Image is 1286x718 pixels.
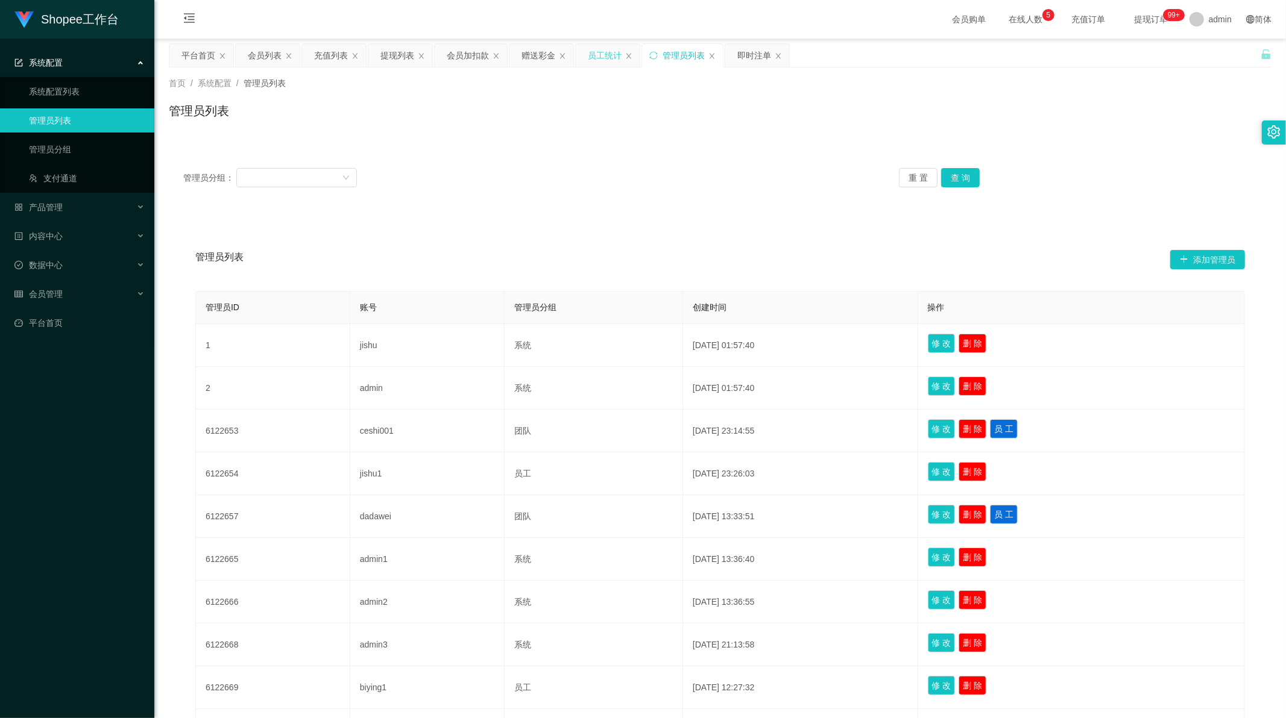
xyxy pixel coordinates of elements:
span: [DATE] 13:36:40 [693,554,754,564]
div: 平台首页 [181,44,215,67]
span: 系统配置 [14,58,63,67]
div: 员工统计 [588,44,622,67]
span: 系统配置 [198,78,232,88]
i: 图标: menu-fold [169,1,210,39]
span: [DATE] 01:57:40 [693,340,754,350]
button: 修 改 [928,676,956,695]
p: 5 [1047,9,1051,21]
td: 团队 [505,495,683,538]
span: 管理员分组： [183,172,236,184]
button: 修 改 [928,376,956,396]
i: 图标: form [14,58,23,67]
span: [DATE] 21:13:58 [693,640,754,649]
h1: 管理员列表 [169,102,229,120]
a: 图标: usergroup-add-o支付通道 [29,166,145,190]
i: 图标: unlock [1261,49,1272,60]
div: 管理员列表 [663,44,705,67]
span: 首页 [169,78,186,88]
i: 图标: check-circle-o [14,261,23,269]
button: 删 除 [959,548,986,567]
td: biying1 [350,666,505,709]
button: 删 除 [959,419,986,439]
button: 修 改 [928,462,956,481]
i: 图标: appstore-o [14,203,23,211]
a: 图标: dashboard平台首页 [14,311,145,335]
button: 删 除 [959,676,986,695]
button: 修 改 [928,334,956,353]
i: 图标: table [14,290,23,298]
a: 管理员列表 [29,108,145,133]
td: admin2 [350,581,505,623]
span: 内容中心 [14,231,63,241]
i: 图标: close [351,52,359,60]
td: 2 [196,367,350,410]
td: 6122669 [196,666,350,709]
button: 修 改 [928,505,956,524]
span: 管理员列表 [195,250,244,269]
div: 即时注单 [737,44,771,67]
span: 数据中心 [14,260,63,270]
span: 产品管理 [14,202,63,212]
i: 图标: close [285,52,292,60]
i: 图标: profile [14,232,23,240]
sup: 246 [1163,9,1185,21]
i: 图标: setting [1267,125,1281,139]
span: / [191,78,193,88]
button: 重 置 [899,168,938,187]
span: 账号 [360,302,377,312]
a: 管理员分组 [29,137,145,161]
span: [DATE] 13:33:51 [693,511,754,521]
button: 删 除 [959,334,986,353]
i: 图标: close [493,52,500,60]
td: 系统 [505,581,683,623]
td: 系统 [505,538,683,581]
button: 删 除 [959,376,986,396]
td: 6122657 [196,495,350,538]
span: [DATE] 23:26:03 [693,469,754,478]
td: 6122668 [196,623,350,666]
div: 会员加扣款 [447,44,489,67]
td: admin [350,367,505,410]
td: 1 [196,324,350,367]
a: 系统配置列表 [29,80,145,104]
td: 系统 [505,367,683,410]
td: 6122654 [196,452,350,495]
td: dadawei [350,495,505,538]
td: 团队 [505,410,683,452]
button: 图标: plus添加管理员 [1170,250,1245,269]
span: 充值订单 [1065,15,1111,23]
td: 6122653 [196,410,350,452]
div: 会员列表 [248,44,282,67]
i: 图标: close [559,52,566,60]
td: 系统 [505,623,683,666]
button: 删 除 [959,633,986,652]
span: 创建时间 [693,302,727,312]
td: ceshi001 [350,410,505,452]
td: 员工 [505,666,683,709]
button: 修 改 [928,590,956,610]
td: jishu [350,324,505,367]
button: 员 工 [990,505,1018,524]
td: 系统 [505,324,683,367]
td: admin3 [350,623,505,666]
i: 图标: close [418,52,425,60]
span: 会员管理 [14,289,63,299]
i: 图标: close [219,52,226,60]
span: [DATE] 01:57:40 [693,383,754,393]
i: 图标: close [708,52,716,60]
div: 赠送彩金 [522,44,555,67]
td: jishu1 [350,452,505,495]
span: 提现订单 [1128,15,1174,23]
button: 查 询 [941,168,980,187]
div: 充值列表 [314,44,348,67]
span: [DATE] 13:36:55 [693,597,754,607]
button: 修 改 [928,548,956,567]
i: 图标: global [1246,15,1255,23]
td: 6122665 [196,538,350,581]
div: 提现列表 [380,44,414,67]
i: 图标: close [625,52,632,60]
button: 员 工 [990,419,1018,439]
span: 操作 [928,302,945,312]
button: 修 改 [928,633,956,652]
a: Shopee工作台 [14,14,119,23]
